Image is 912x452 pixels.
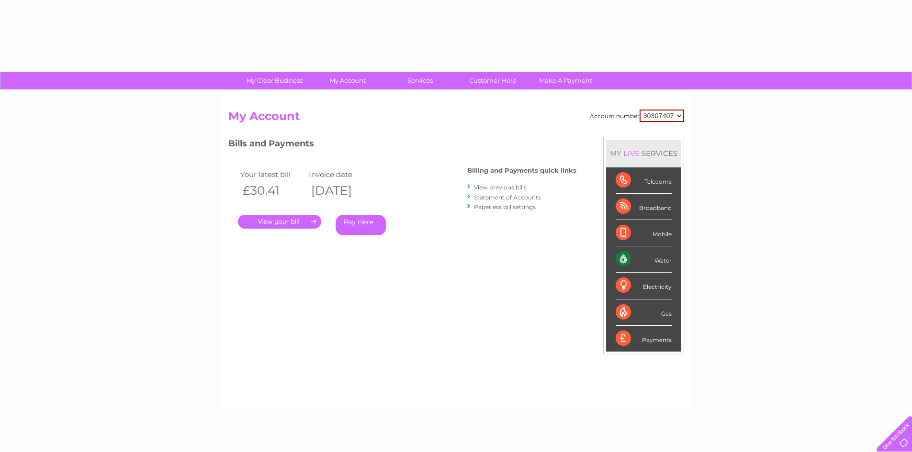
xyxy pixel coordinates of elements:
[616,167,672,194] div: Telecoms
[306,181,375,200] th: [DATE]
[616,299,672,326] div: Gas
[381,72,460,89] a: Services
[467,167,576,174] h4: Billing and Payments quick links
[306,168,375,181] td: Invoice date
[235,72,314,89] a: My Clear Business
[228,137,576,154] h3: Bills and Payments
[308,72,387,89] a: My Account
[621,149,642,158] div: LIVE
[474,194,541,201] a: Statement of Accounts
[590,110,684,122] div: Account number
[616,194,672,220] div: Broadband
[228,110,684,128] h2: My Account
[616,326,672,352] div: Payments
[616,273,672,299] div: Electricity
[606,140,681,167] div: MY SERVICES
[526,72,605,89] a: Make A Payment
[453,72,532,89] a: Customer Help
[616,220,672,246] div: Mobile
[238,181,307,200] th: £30.41
[474,203,536,210] a: Paperless bill settings
[474,184,527,191] a: View previous bills
[238,215,321,229] a: .
[238,168,307,181] td: Your latest bill
[616,246,672,273] div: Water
[336,215,386,235] a: Pay Here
